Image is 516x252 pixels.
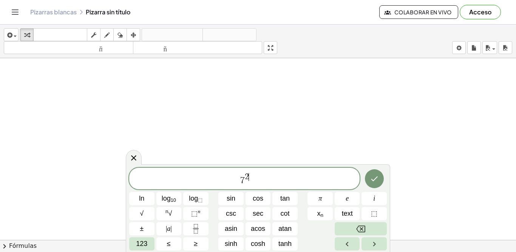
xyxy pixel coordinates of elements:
span: 2 [245,173,249,181]
span: log [162,193,176,204]
button: Hyperbolic tangent [272,237,298,250]
button: Subscript [307,207,333,220]
a: Pizarras blancas [30,8,77,16]
span: ≥ [194,239,198,249]
button: Right arrow [362,237,387,250]
button: Done [365,169,384,188]
span: tanh [278,239,292,249]
font: tamaño_del_formato [135,44,261,51]
button: π [307,192,333,205]
font: Colaborar en vivo [394,9,452,15]
button: Natural logarithm [129,192,154,205]
span: | [170,225,172,232]
button: Hyperbolic sine [218,237,244,250]
span: tan [280,193,290,204]
button: nth root [156,207,182,220]
span: ≤ [167,239,171,249]
font: deshacer [144,31,201,39]
font: Acceso [469,8,491,16]
button: rehacer [202,28,256,41]
button: Secant [246,207,271,220]
font: teclado [35,31,85,39]
sub: 10 [171,197,176,203]
font: tamaño_del_formato [6,44,131,51]
button: teclado [33,28,87,41]
span: √ [140,209,144,219]
button: Left arrow [335,237,360,250]
button: Cotangent [272,207,298,220]
span: i [373,193,375,204]
button: Text [335,207,360,220]
button: Arctangent [272,222,298,235]
button: Tangent [272,192,298,205]
button: Sine [218,192,244,205]
span: text [342,209,353,219]
span: ± [140,224,144,234]
button: deshacer [142,28,203,41]
span: cosh [251,239,265,249]
span: sec [253,209,263,219]
button: Superscript [183,207,209,220]
button: Cambiar navegación [9,6,21,18]
sup: n [198,209,200,214]
button: Fraction [183,222,209,235]
span: ⬚ [191,210,198,217]
span: asin [225,224,237,234]
span: π [318,193,322,204]
span: 7 [240,176,245,185]
span: sinh [225,239,237,249]
button: Colaborar en vivo [379,5,458,19]
button: i [362,192,387,205]
span: csc [226,209,236,219]
button: Square root [129,207,154,220]
span: log [189,193,202,204]
button: Cosine [246,192,271,205]
span: atan [278,224,292,234]
sub: n [320,212,323,218]
button: Greater than or equal [183,237,209,250]
button: tamaño_del_formato [4,41,133,54]
span: 123 [136,239,147,249]
button: Cosecant [218,207,244,220]
button: Plus minus [129,222,154,235]
button: Arccosine [246,222,271,235]
button: Hyperbolic cosine [246,237,271,250]
button: Placeholder [362,207,387,220]
span: | [166,225,167,232]
button: Backspace [335,222,387,235]
span: acos [251,224,265,234]
span: e [346,193,349,204]
span: sin [227,193,235,204]
font: Fórmulas [9,242,37,249]
span: ⬚ [371,209,377,219]
sub: ⬚ [198,197,202,203]
button: Absolute value [156,222,182,235]
span: a [166,224,172,234]
font: rehacer [204,31,255,39]
button: Arcsine [218,222,244,235]
span: cos [253,193,263,204]
button: Less than or equal [156,237,182,250]
span: cot [281,209,290,219]
button: Default keyboard [129,237,154,250]
button: e [335,192,360,205]
sup: n [165,209,168,214]
button: Logarithm with base [183,192,209,205]
span: x [317,209,323,219]
button: Logarithm [156,192,182,205]
button: Acceso [460,5,501,19]
span: √ [165,209,172,219]
button: tamaño_del_formato [133,41,263,54]
span: ln [139,193,144,204]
